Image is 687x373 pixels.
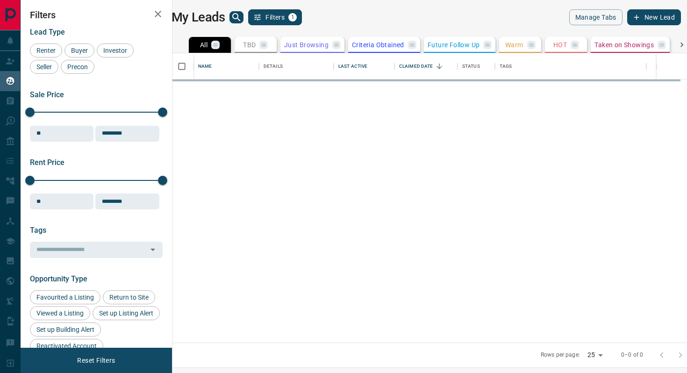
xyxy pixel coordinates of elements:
div: Buyer [64,43,94,57]
div: Details [259,53,334,79]
button: Reset Filters [71,352,121,368]
span: Renter [33,47,59,54]
span: Opportunity Type [30,274,87,283]
span: Seller [33,63,55,71]
p: Criteria Obtained [352,42,404,48]
span: Rent Price [30,158,64,167]
button: search button [229,11,243,23]
button: Open [146,243,159,256]
span: Lead Type [30,28,65,36]
p: Future Follow Up [428,42,479,48]
p: Rows per page: [541,351,580,359]
span: Reactivated Account [33,342,100,350]
div: Tags [500,53,512,79]
span: Return to Site [106,294,152,301]
span: Set up Listing Alert [96,309,157,317]
div: Set up Building Alert [30,323,101,337]
button: Manage Tabs [569,9,623,25]
button: New Lead [627,9,681,25]
span: Precon [64,63,91,71]
span: Viewed a Listing [33,309,87,317]
span: Set up Building Alert [33,326,98,333]
div: Set up Listing Alert [93,306,160,320]
p: All [200,42,208,48]
span: Favourited a Listing [33,294,97,301]
div: Renter [30,43,62,57]
div: Investor [97,43,134,57]
div: Return to Site [103,290,155,304]
div: 25 [584,348,606,362]
span: Buyer [68,47,91,54]
p: Warm [505,42,523,48]
div: Reactivated Account [30,339,103,353]
span: 1 [289,14,296,21]
div: Last Active [338,53,367,79]
p: 0–0 of 0 [621,351,643,359]
div: Viewed a Listing [30,306,90,320]
p: Taken on Showings [594,42,654,48]
p: TBD [243,42,256,48]
div: Claimed Date [394,53,458,79]
div: Name [193,53,259,79]
span: Sale Price [30,90,64,99]
h2: Filters [30,9,163,21]
div: Tags [495,53,646,79]
div: Claimed Date [399,53,433,79]
div: Details [264,53,283,79]
h1: My Leads [172,10,225,25]
span: Tags [30,226,46,235]
div: Last Active [334,53,394,79]
button: Filters1 [248,9,302,25]
div: Favourited a Listing [30,290,100,304]
p: HOT [553,42,567,48]
div: Status [462,53,480,79]
div: Seller [30,60,58,74]
span: Investor [100,47,130,54]
p: Just Browsing [284,42,329,48]
div: Status [458,53,495,79]
button: Sort [433,60,446,73]
div: Precon [61,60,94,74]
div: Name [198,53,212,79]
